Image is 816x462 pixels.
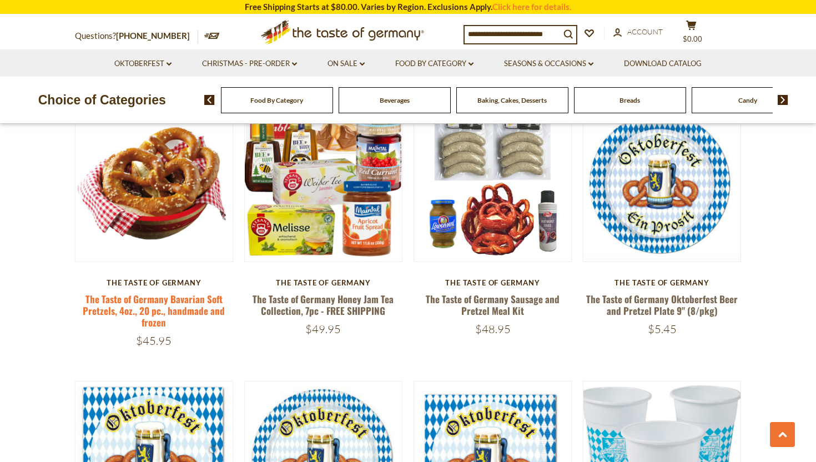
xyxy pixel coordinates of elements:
[738,96,757,104] a: Candy
[414,105,571,262] img: The
[75,278,233,287] div: The Taste of Germany
[627,27,663,36] span: Account
[250,96,303,104] a: Food By Category
[114,58,172,70] a: Oktoberfest
[648,322,677,336] span: $5.45
[305,322,341,336] span: $49.95
[683,34,702,43] span: $0.00
[624,58,702,70] a: Download Catalog
[395,58,474,70] a: Food By Category
[475,322,511,336] span: $48.95
[426,292,560,318] a: The Taste of Germany Sausage and Pretzel Meal Kit
[245,105,402,262] img: The
[583,105,741,261] img: The
[414,278,572,287] div: The Taste of Germany
[380,96,410,104] a: Beverages
[204,95,215,105] img: previous arrow
[674,20,708,48] button: $0.00
[116,31,190,41] a: [PHONE_NUMBER]
[328,58,365,70] a: On Sale
[586,292,738,318] a: The Taste of Germany Oktoberfest Beer and Pretzel Plate 9" (8/pkg)
[492,2,571,12] a: Click here for details.
[83,292,225,330] a: The Taste of Germany Bavarian Soft Pretzels, 4oz., 20 pc., handmade and frozen
[477,96,547,104] a: Baking, Cakes, Desserts
[244,278,402,287] div: The Taste of Germany
[619,96,640,104] a: Breads
[504,58,593,70] a: Seasons & Occasions
[613,26,663,38] a: Account
[202,58,297,70] a: Christmas - PRE-ORDER
[75,29,198,43] p: Questions?
[583,278,741,287] div: The Taste of Germany
[253,292,394,318] a: The Taste of Germany Honey Jam Tea Collection, 7pc - FREE SHIPPING
[75,105,233,262] img: The
[136,334,172,348] span: $45.95
[778,95,788,105] img: next arrow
